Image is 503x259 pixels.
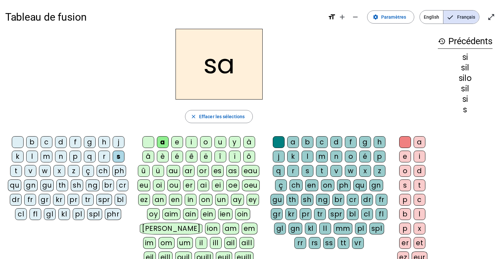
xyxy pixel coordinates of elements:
div: si [438,53,493,61]
span: Effacer les sélections [199,113,245,120]
div: oeu [242,179,260,191]
div: w [345,165,357,177]
mat-icon: close [191,114,196,120]
div: s [438,106,493,114]
div: j [113,136,124,148]
div: d [55,136,67,148]
mat-icon: history [438,37,446,45]
div: x [414,223,425,234]
button: Augmenter la taille de la police [336,10,349,24]
div: pr [67,194,79,206]
div: ch [289,179,303,191]
div: in [185,194,196,206]
div: o [399,165,411,177]
div: ç [275,179,287,191]
div: as [226,165,239,177]
div: rs [309,237,321,249]
div: î [214,151,226,162]
div: c [41,136,52,148]
div: an [153,194,166,206]
div: n [55,151,67,162]
div: s [113,151,124,162]
div: ü [152,165,164,177]
div: q [84,151,96,162]
h1: Tableau de fusion [5,7,323,28]
div: tt [338,237,349,249]
div: th [56,179,68,191]
div: x [53,165,65,177]
div: h [98,136,110,148]
div: û [138,165,150,177]
div: im [143,237,156,249]
div: ei [212,179,224,191]
div: spr [328,208,344,220]
div: kl [305,223,317,234]
div: oin [235,208,250,220]
div: g [359,136,371,148]
div: phr [105,208,121,220]
mat-icon: format_size [328,13,336,21]
button: Paramètres [367,10,414,24]
div: p [399,194,411,206]
div: ï [229,151,241,162]
div: spr [96,194,112,206]
div: em [242,223,257,234]
div: gu [270,194,284,206]
div: or [197,165,209,177]
span: Français [443,10,479,24]
div: ç [82,165,94,177]
div: dr [10,194,22,206]
div: m [316,151,328,162]
div: ail [224,237,237,249]
div: j [273,151,285,162]
div: pl [73,208,84,220]
div: eau [242,165,260,177]
div: oi [153,179,165,191]
div: k [287,151,299,162]
div: gr [39,194,50,206]
div: kr [285,208,297,220]
div: er [183,179,195,191]
div: sh [71,179,83,191]
div: l [26,151,38,162]
div: kr [53,194,65,206]
mat-button-toggle-group: Language selection [419,10,479,24]
div: silo [438,74,493,82]
div: gn [24,179,38,191]
div: i [414,151,425,162]
div: l [302,151,313,162]
div: fl [376,208,387,220]
div: a [287,136,299,148]
div: u [214,136,226,148]
div: bl [347,208,359,220]
div: f [69,136,81,148]
h2: sa [176,29,263,100]
div: i [186,136,197,148]
div: c [414,194,425,206]
div: et [414,237,425,249]
div: è [157,151,169,162]
div: x [359,165,371,177]
div: on [199,194,213,206]
div: ph [337,179,351,191]
div: ain [183,208,198,220]
div: rr [294,237,306,249]
div: r [98,151,110,162]
div: tr [314,208,326,220]
div: g [84,136,96,148]
div: pr [300,208,311,220]
div: si [438,95,493,103]
div: eu [138,179,150,191]
div: v [330,165,342,177]
div: l [414,208,425,220]
h3: Précédents [438,34,493,49]
div: um [177,237,193,249]
div: au [167,165,180,177]
div: w [39,165,51,177]
div: fl [29,208,41,220]
div: ey [247,194,259,206]
div: br [102,179,114,191]
div: e [399,151,411,162]
div: sil [438,64,493,72]
div: oe [226,179,239,191]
